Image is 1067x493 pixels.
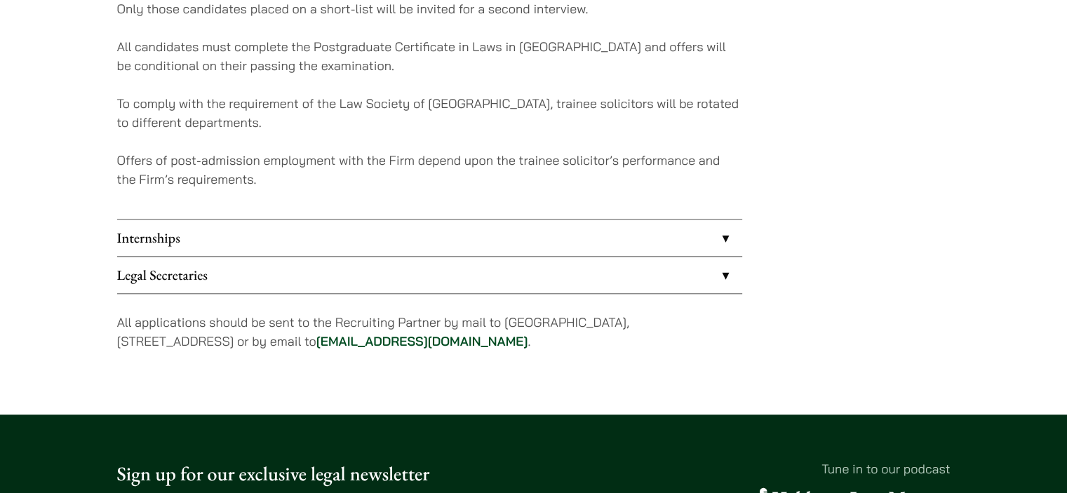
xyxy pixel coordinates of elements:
p: Offers of post-admission employment with the Firm depend upon the trainee solicitor’s performance... [117,151,742,189]
p: Sign up for our exclusive legal newsletter [117,459,523,489]
a: Legal Secretaries [117,257,742,293]
p: To comply with the requirement of the Law Society of [GEOGRAPHIC_DATA], trainee solicitors will b... [117,94,742,132]
p: All applications should be sent to the Recruiting Partner by mail to [GEOGRAPHIC_DATA], [STREET_A... [117,313,742,351]
p: Tune in to our podcast [545,459,951,478]
a: Internships [117,220,742,256]
a: [EMAIL_ADDRESS][DOMAIN_NAME] [316,333,528,349]
p: All candidates must complete the Postgraduate Certificate in Laws in [GEOGRAPHIC_DATA] and offers... [117,37,742,75]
